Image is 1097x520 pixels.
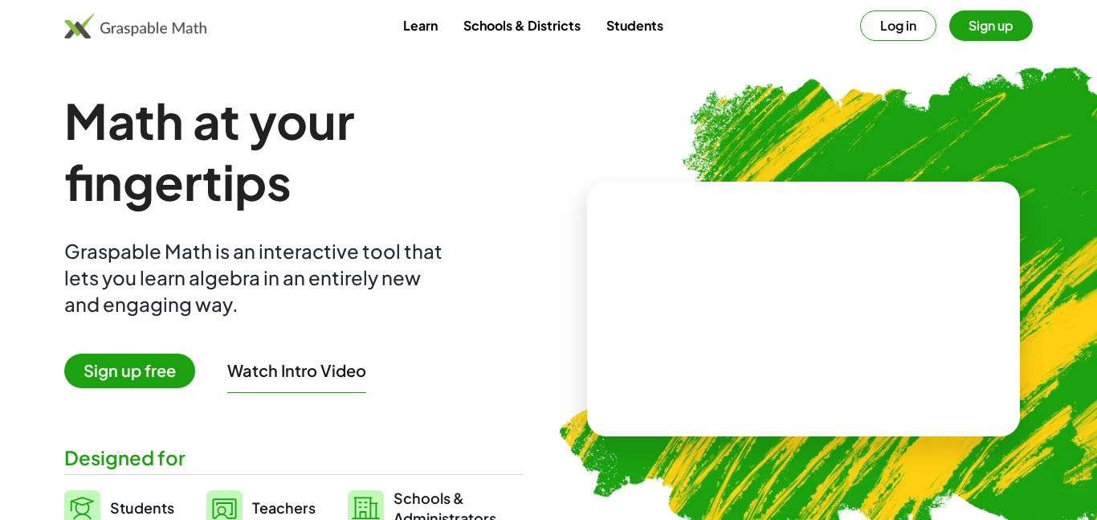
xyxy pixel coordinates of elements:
[64,444,523,471] div: Designed for
[64,90,523,212] h1: Math at your fingertips
[593,10,676,40] a: Students
[390,10,451,40] a: Learn
[110,498,174,517] span: Students
[860,10,936,41] button: Log in
[227,360,366,381] button: Watch Intro Video
[252,498,316,517] span: Teachers
[64,238,450,317] div: Graspable Math is an interactive tool that lets you learn algebra in an entirely new and engaging...
[64,354,195,388] span: Sign up free
[683,249,924,370] video: What is this? This is dynamic math notation. Dynamic math notation plays a central role in how Gr...
[949,10,1033,41] button: Sign up
[451,10,593,40] a: Schools & Districts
